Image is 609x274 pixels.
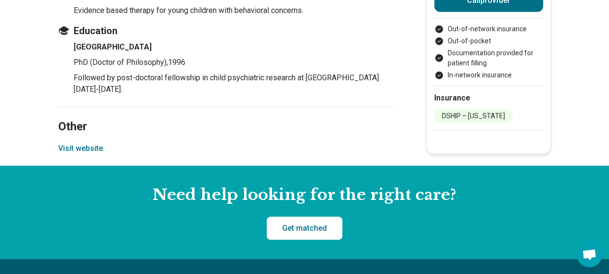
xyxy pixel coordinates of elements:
[576,241,602,267] div: Open chat
[58,143,103,154] button: Visit website
[434,36,543,46] li: Out-of-pocket
[8,185,601,205] h2: Need help looking for the right care?
[434,92,543,104] h2: Insurance
[434,70,543,80] li: In-network insurance
[434,24,543,80] ul: Payment options
[74,72,395,95] p: Followed by post-doctoral fellowship in child psychiatric research at [GEOGRAPHIC_DATA] [DATE]-[D...
[267,217,342,240] a: Get matched
[434,110,513,123] li: DSHIP – [US_STATE]
[74,5,395,16] p: Evidence based therapy for young children with behavioral concerns.
[434,48,543,68] li: Documentation provided for patient filling
[58,24,395,37] h3: Education
[434,24,543,34] li: Out-of-network insurance
[74,41,395,53] h4: [GEOGRAPHIC_DATA]
[58,96,395,135] h2: Other
[74,57,395,68] p: PhD (Doctor of Philosophy) , 1996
